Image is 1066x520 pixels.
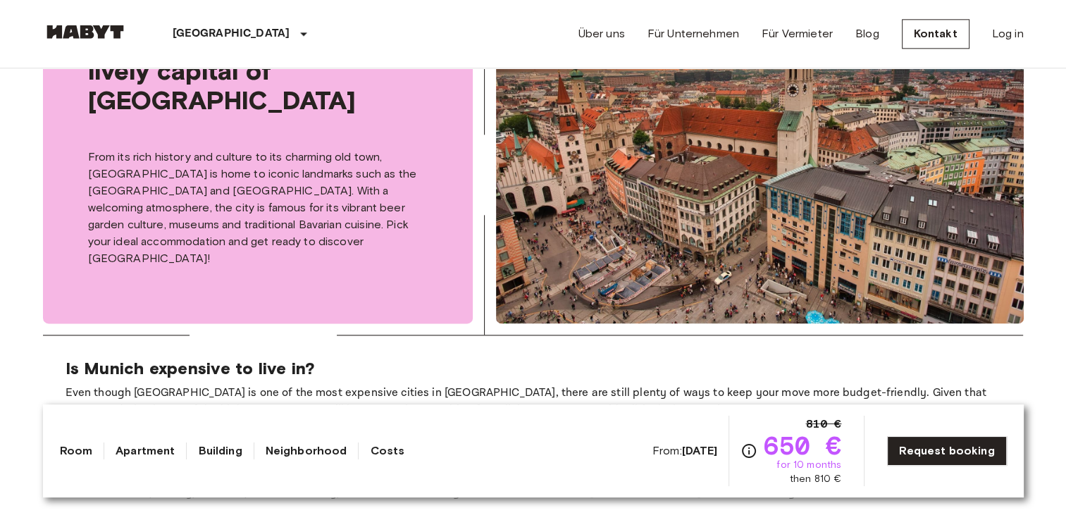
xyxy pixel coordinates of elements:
b: [DATE] [682,444,718,457]
p: Even though [GEOGRAPHIC_DATA] is one of the most expensive cities in [GEOGRAPHIC_DATA], there are... [66,385,1001,419]
a: Für Vermieter [762,25,833,42]
span: From: [652,443,718,459]
span: 810 € [805,416,841,433]
span: 650 € [763,433,841,458]
a: Apartment [116,442,175,459]
span: then 810 € [790,472,842,486]
img: Habyt [43,25,128,39]
p: From its rich history and culture to its charming old town, [GEOGRAPHIC_DATA] is home to iconic l... [88,149,428,267]
span: for 10 months [776,458,841,472]
a: Über uns [578,25,625,42]
a: Für Unternehmen [647,25,739,42]
a: Costs [370,442,404,459]
p: Is Munich expensive to live in? [66,358,1001,379]
a: Blog [855,25,879,42]
a: Room [60,442,93,459]
p: [GEOGRAPHIC_DATA] [173,25,290,42]
a: Log in [992,25,1024,42]
a: Request booking [887,436,1006,466]
a: Kontakt [902,19,969,49]
a: Neighborhood [266,442,347,459]
svg: Check cost overview for full price breakdown. Please note that discounts apply to new joiners onl... [740,442,757,459]
span: [GEOGRAPHIC_DATA], the lively capital of [GEOGRAPHIC_DATA] [88,26,428,115]
a: Building [198,442,242,459]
